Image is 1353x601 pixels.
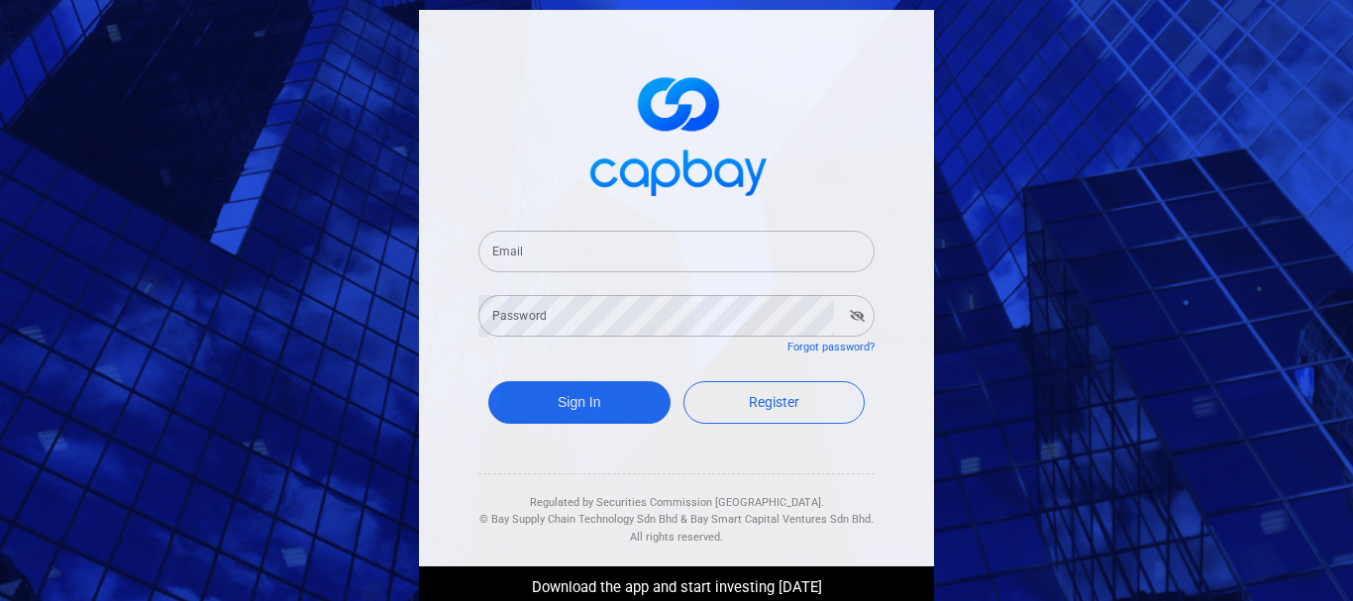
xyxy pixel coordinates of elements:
a: Register [683,381,866,424]
span: © Bay Supply Chain Technology Sdn Bhd [479,513,677,526]
img: logo [577,59,776,207]
button: Sign In [488,381,671,424]
div: Regulated by Securities Commission [GEOGRAPHIC_DATA]. & All rights reserved. [478,474,875,547]
span: Bay Smart Capital Ventures Sdn Bhd. [690,513,874,526]
div: Download the app and start investing [DATE] [404,566,949,600]
span: Register [749,394,799,410]
a: Forgot password? [787,341,875,353]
